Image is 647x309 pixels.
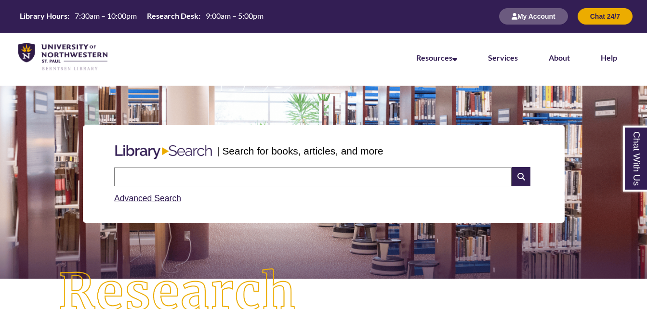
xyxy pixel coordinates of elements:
th: Research Desk: [143,11,202,21]
a: About [549,53,570,62]
span: 7:30am – 10:00pm [75,11,137,20]
th: Library Hours: [16,11,71,21]
button: My Account [499,8,568,25]
i: Search [512,167,530,186]
table: Hours Today [16,11,267,21]
a: Services [488,53,518,62]
a: Advanced Search [114,193,181,203]
a: Resources [416,53,457,62]
button: Chat 24/7 [578,8,633,25]
a: Help [601,53,617,62]
p: | Search for books, articles, and more [217,143,383,158]
img: Libary Search [110,141,217,163]
img: UNWSP Library Logo [18,43,107,71]
span: 9:00am – 5:00pm [206,11,264,20]
a: Chat 24/7 [578,12,633,20]
a: Hours Today [16,11,267,22]
a: My Account [499,12,568,20]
